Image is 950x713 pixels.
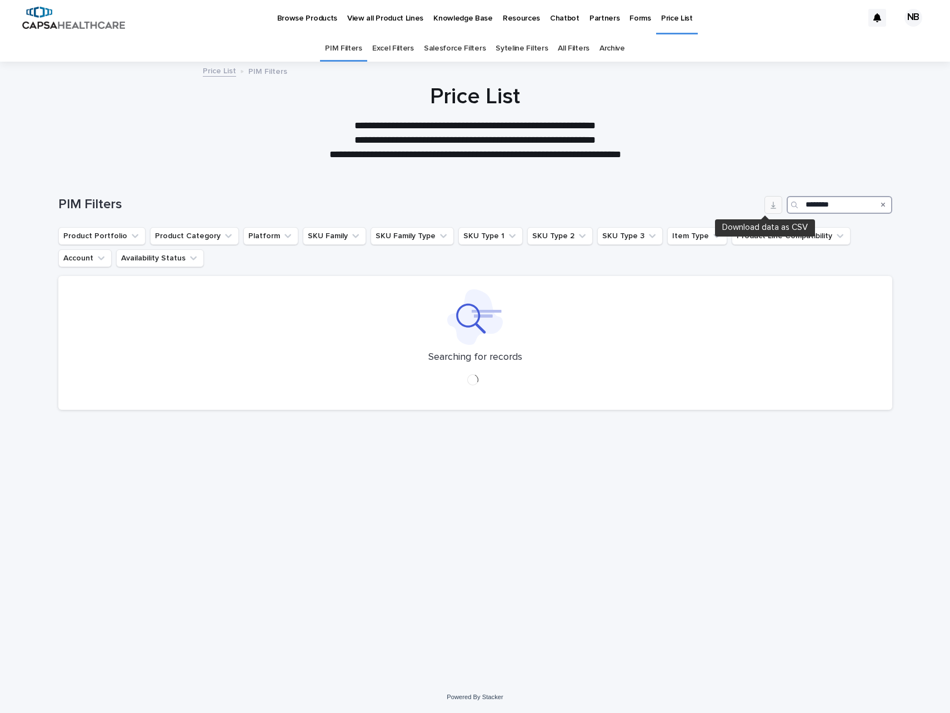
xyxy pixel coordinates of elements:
input: Search [787,196,892,214]
button: Product Portfolio [58,227,146,245]
a: Excel Filters [372,36,414,62]
p: Searching for records [428,352,522,364]
button: SKU Family Type [371,227,454,245]
button: Item Type [667,227,727,245]
button: SKU Type 1 [458,227,523,245]
img: B5p4sRfuTuC72oLToeu7 [22,7,125,29]
button: SKU Type 2 [527,227,593,245]
a: Powered By Stacker [447,694,503,700]
h1: Price List [203,83,747,110]
button: SKU Type 3 [597,227,663,245]
a: All Filters [558,36,589,62]
a: Syteline Filters [496,36,548,62]
a: Salesforce Filters [424,36,486,62]
h1: PIM Filters [58,197,760,213]
div: NB [904,9,922,27]
a: PIM Filters [325,36,362,62]
p: PIM Filters [248,64,287,77]
button: SKU Family [303,227,366,245]
button: Availability Status [116,249,204,267]
button: Product Line Compatibility [732,227,851,245]
a: Price List [203,64,236,77]
button: Platform [243,227,298,245]
a: Archive [599,36,625,62]
button: Account [58,249,112,267]
button: Product Category [150,227,239,245]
